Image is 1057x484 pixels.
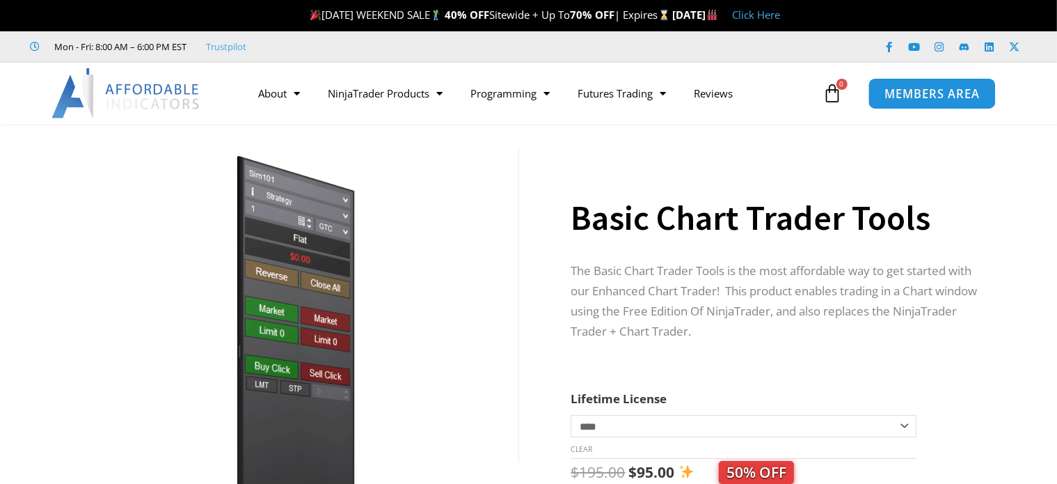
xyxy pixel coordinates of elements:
[244,77,819,109] nav: Menu
[310,10,321,20] img: 🎉
[836,79,848,90] span: 0
[802,73,864,114] a: 0
[571,444,592,454] a: Clear options
[571,391,667,407] label: Lifetime License
[456,77,564,109] a: Programming
[571,194,977,242] h1: Basic Chart Trader Tools
[868,77,996,109] a: MEMBERS AREA
[571,261,977,342] p: The Basic Chart Trader Tools is the most affordable way to get started with our Enhanced Chart Tr...
[719,461,794,484] span: 50% OFF
[659,10,669,20] img: ⌛
[445,8,490,22] strong: 40% OFF
[431,10,441,20] img: 🏌️‍♂️
[628,462,674,482] bdi: 95.00
[207,38,247,55] a: Trustpilot
[571,462,625,482] bdi: 195.00
[679,465,694,479] img: ✨
[244,77,314,109] a: About
[314,77,456,109] a: NinjaTrader Products
[571,8,615,22] strong: 70% OFF
[307,8,672,22] span: [DATE] WEEKEND SALE Sitewide + Up To | Expires
[51,68,201,118] img: LogoAI | Affordable Indicators – NinjaTrader
[884,88,980,100] span: MEMBERS AREA
[707,10,717,20] img: 🏭
[673,8,718,22] strong: [DATE]
[628,462,637,482] span: $
[564,77,680,109] a: Futures Trading
[571,462,579,482] span: $
[732,8,780,22] a: Click Here
[680,77,747,109] a: Reviews
[51,38,187,55] span: Mon - Fri: 8:00 AM – 6:00 PM EST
